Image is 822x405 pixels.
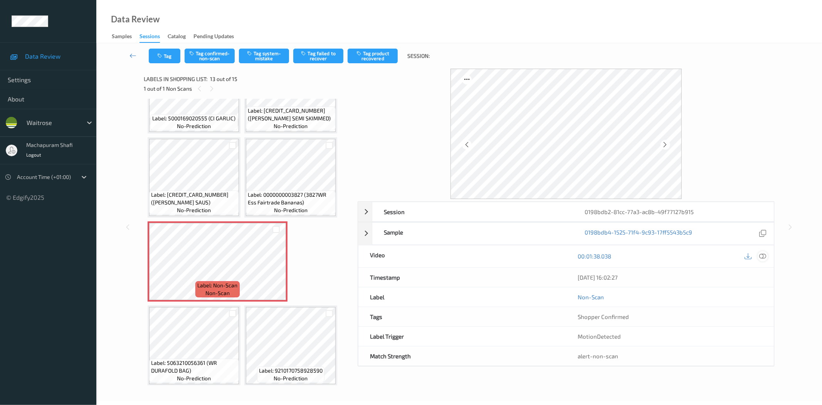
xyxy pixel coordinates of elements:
[566,327,774,346] div: MotionDetected
[358,327,566,346] div: Label Trigger
[111,15,160,23] div: Data Review
[144,84,352,93] div: 1 out of 1 Non Scans
[239,49,289,63] button: Tag system-mistake
[348,49,398,63] button: Tag product recovered
[168,32,186,42] div: Catalog
[112,31,140,42] a: Samples
[573,202,774,221] div: 0198bdb2-81cc-77a3-ac8b-49f77127b915
[358,268,566,287] div: Timestamp
[140,31,168,43] a: Sessions
[358,202,774,222] div: Session0198bdb2-81cc-77a3-ac8b-49f77127b915
[205,289,230,297] span: non-scan
[358,222,774,245] div: Sample0198bdb4-1525-71f4-9c93-17ff5543b5c9
[177,375,211,382] span: no-prediction
[578,293,604,301] a: Non-Scan
[372,202,573,221] div: Session
[585,228,692,239] a: 0198bdb4-1525-71f4-9c93-17ff5543b5c9
[210,75,237,83] span: 13 out of 15
[193,31,242,42] a: Pending Updates
[274,206,308,214] span: no-prediction
[259,367,323,375] span: Label: 9210170758928590
[358,346,566,366] div: Match Strength
[151,359,237,375] span: Label: 5063210056361 (WR DURAFOLD BAG)
[578,313,629,320] span: Shopper Confirmed
[578,273,762,281] div: [DATE] 16:02:27
[144,75,207,83] span: Labels in shopping list:
[197,282,237,289] span: Label: Non-Scan
[177,206,211,214] span: no-prediction
[112,32,132,42] div: Samples
[274,375,308,382] span: no-prediction
[578,352,762,360] div: alert-non-scan
[185,49,235,63] button: Tag confirmed-non-scan
[151,191,237,206] span: Label: [CREDIT_CARD_NUMBER] ([PERSON_NAME] SAUS)
[193,32,234,42] div: Pending Updates
[140,32,160,43] div: Sessions
[168,31,193,42] a: Catalog
[293,49,343,63] button: Tag failed to recover
[372,223,573,245] div: Sample
[152,115,235,122] span: Label: 5000169020555 (CI GARLIC)
[358,307,566,326] div: Tags
[358,245,566,267] div: Video
[408,52,430,60] span: Session:
[274,122,308,130] span: no-prediction
[358,287,566,307] div: Label
[578,252,611,260] a: 00:01:38.038
[248,107,334,122] span: Label: [CREDIT_CARD_NUMBER] ([PERSON_NAME] SEMI SKIMMED)
[177,122,211,130] span: no-prediction
[149,49,180,63] button: Tag
[248,191,334,206] span: Label: 0000000003827 (3827WR Ess Fairtrade Bananas)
